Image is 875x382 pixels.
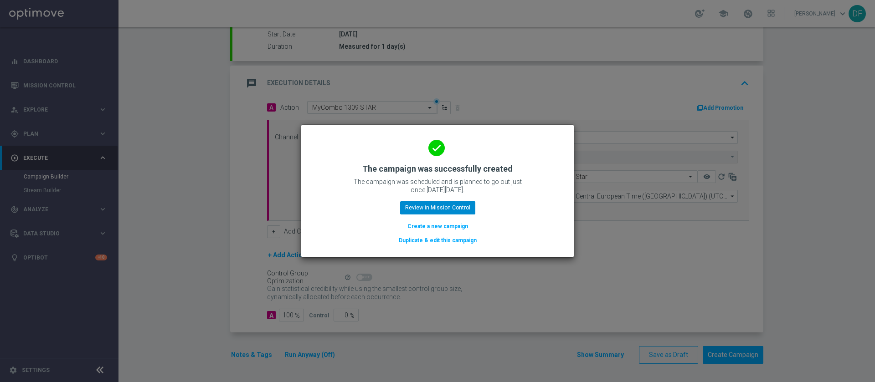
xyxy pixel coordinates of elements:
[346,178,529,194] p: The campaign was scheduled and is planned to go out just once [DATE][DATE].
[400,201,475,214] button: Review in Mission Control
[407,221,469,231] button: Create a new campaign
[428,140,445,156] i: done
[362,163,513,174] h2: The campaign was successfully created
[398,235,478,245] button: Duplicate & edit this campaign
